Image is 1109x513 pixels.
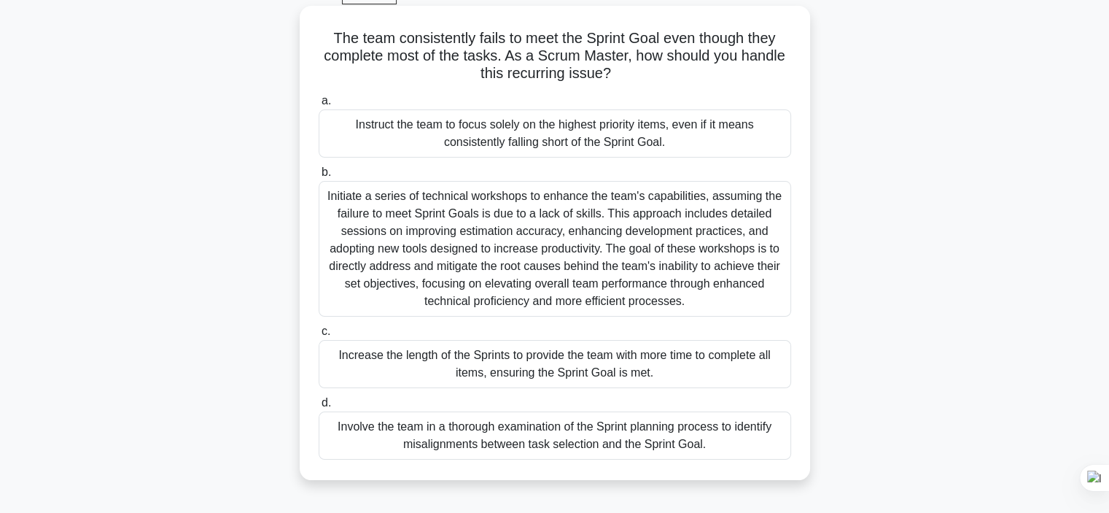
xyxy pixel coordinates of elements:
[322,166,331,178] span: b.
[319,181,791,317] div: Initiate a series of technical workshops to enhance the team's capabilities, assuming the failure...
[322,396,331,409] span: d.
[319,109,791,158] div: Instruct the team to focus solely on the highest priority items, even if it means consistently fa...
[322,94,331,107] span: a.
[317,29,793,83] h5: The team consistently fails to meet the Sprint Goal even though they complete most of the tasks. ...
[322,325,330,337] span: c.
[319,340,791,388] div: Increase the length of the Sprints to provide the team with more time to complete all items, ensu...
[319,412,791,460] div: Involve the team in a thorough examination of the Sprint planning process to identify misalignmen...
